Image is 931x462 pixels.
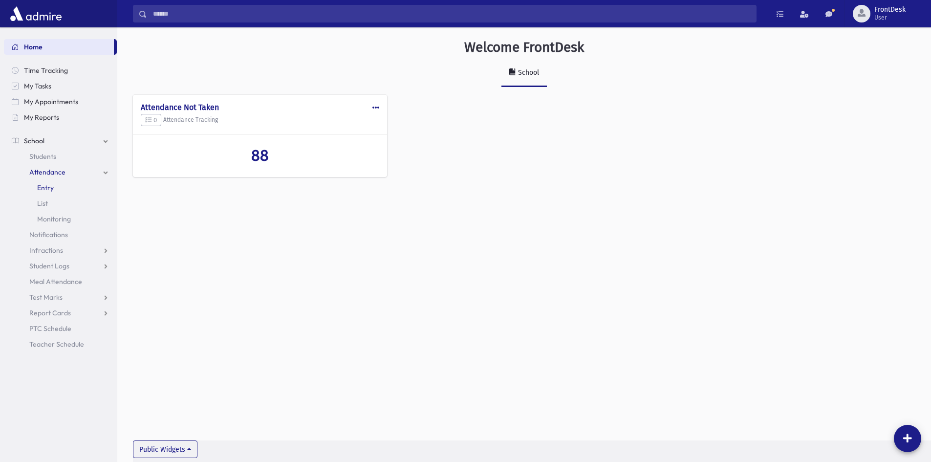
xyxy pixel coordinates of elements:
[4,39,114,55] a: Home
[141,146,379,165] a: 88
[4,110,117,125] a: My Reports
[29,308,71,317] span: Report Cards
[4,78,117,94] a: My Tasks
[874,6,906,14] span: FrontDesk
[24,97,78,106] span: My Appointments
[4,258,117,274] a: Student Logs
[29,324,71,333] span: PTC Schedule
[29,168,65,176] span: Attendance
[501,60,547,87] a: School
[4,94,117,110] a: My Appointments
[4,305,117,321] a: Report Cards
[147,5,756,22] input: Search
[4,196,117,211] a: List
[141,114,379,127] h5: Attendance Tracking
[24,66,68,75] span: Time Tracking
[4,242,117,258] a: Infractions
[29,152,56,161] span: Students
[4,211,117,227] a: Monitoring
[4,274,117,289] a: Meal Attendance
[4,149,117,164] a: Students
[37,215,71,223] span: Monitoring
[29,262,69,270] span: Student Logs
[29,277,82,286] span: Meal Attendance
[141,103,379,112] h4: Attendance Not Taken
[8,4,64,23] img: AdmirePro
[141,114,161,127] button: 0
[24,43,43,51] span: Home
[29,340,84,349] span: Teacher Schedule
[4,180,117,196] a: Entry
[37,199,48,208] span: List
[4,289,117,305] a: Test Marks
[145,116,157,124] span: 0
[24,113,59,122] span: My Reports
[37,183,54,192] span: Entry
[4,164,117,180] a: Attendance
[4,133,117,149] a: School
[24,136,44,145] span: School
[24,82,51,90] span: My Tasks
[133,440,197,458] button: Public Widgets
[29,230,68,239] span: Notifications
[29,246,63,255] span: Infractions
[4,321,117,336] a: PTC Schedule
[251,146,269,165] span: 88
[516,68,539,77] div: School
[4,63,117,78] a: Time Tracking
[4,227,117,242] a: Notifications
[4,336,117,352] a: Teacher Schedule
[874,14,906,22] span: User
[29,293,63,302] span: Test Marks
[464,39,584,56] h3: Welcome FrontDesk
